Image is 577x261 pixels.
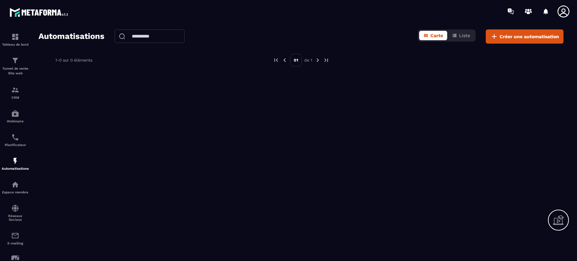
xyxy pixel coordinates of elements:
[2,28,29,51] a: formationformationTableau de bord
[55,58,92,63] p: 1-0 sur 0 éléments
[2,199,29,227] a: social-networksocial-networkRéseaux Sociaux
[11,157,19,165] img: automations
[430,33,443,38] span: Carte
[2,96,29,99] p: CRM
[304,57,312,63] p: de 1
[2,167,29,170] p: Automatisations
[11,86,19,94] img: formation
[2,81,29,104] a: formationformationCRM
[315,57,321,63] img: next
[282,57,288,63] img: prev
[11,181,19,189] img: automations
[323,57,329,63] img: next
[2,241,29,245] p: E-mailing
[2,119,29,123] p: Webinaire
[2,152,29,175] a: automationsautomationsAutomatisations
[2,128,29,152] a: schedulerschedulerPlanificateur
[39,29,104,44] h2: Automatisations
[459,33,470,38] span: Liste
[9,6,70,19] img: logo
[11,33,19,41] img: formation
[2,175,29,199] a: automationsautomationsEspace membre
[11,133,19,141] img: scheduler
[2,190,29,194] p: Espace membre
[11,110,19,118] img: automations
[2,51,29,81] a: formationformationTunnel de vente Site web
[500,33,559,40] span: Créer une automatisation
[2,214,29,221] p: Réseaux Sociaux
[419,31,447,40] button: Carte
[290,54,302,67] p: 01
[11,56,19,65] img: formation
[2,66,29,76] p: Tunnel de vente Site web
[2,43,29,46] p: Tableau de bord
[448,31,474,40] button: Liste
[2,227,29,250] a: emailemailE-mailing
[2,143,29,147] p: Planificateur
[2,104,29,128] a: automationsautomationsWebinaire
[486,29,563,44] button: Créer une automatisation
[11,204,19,212] img: social-network
[273,57,279,63] img: prev
[11,232,19,240] img: email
